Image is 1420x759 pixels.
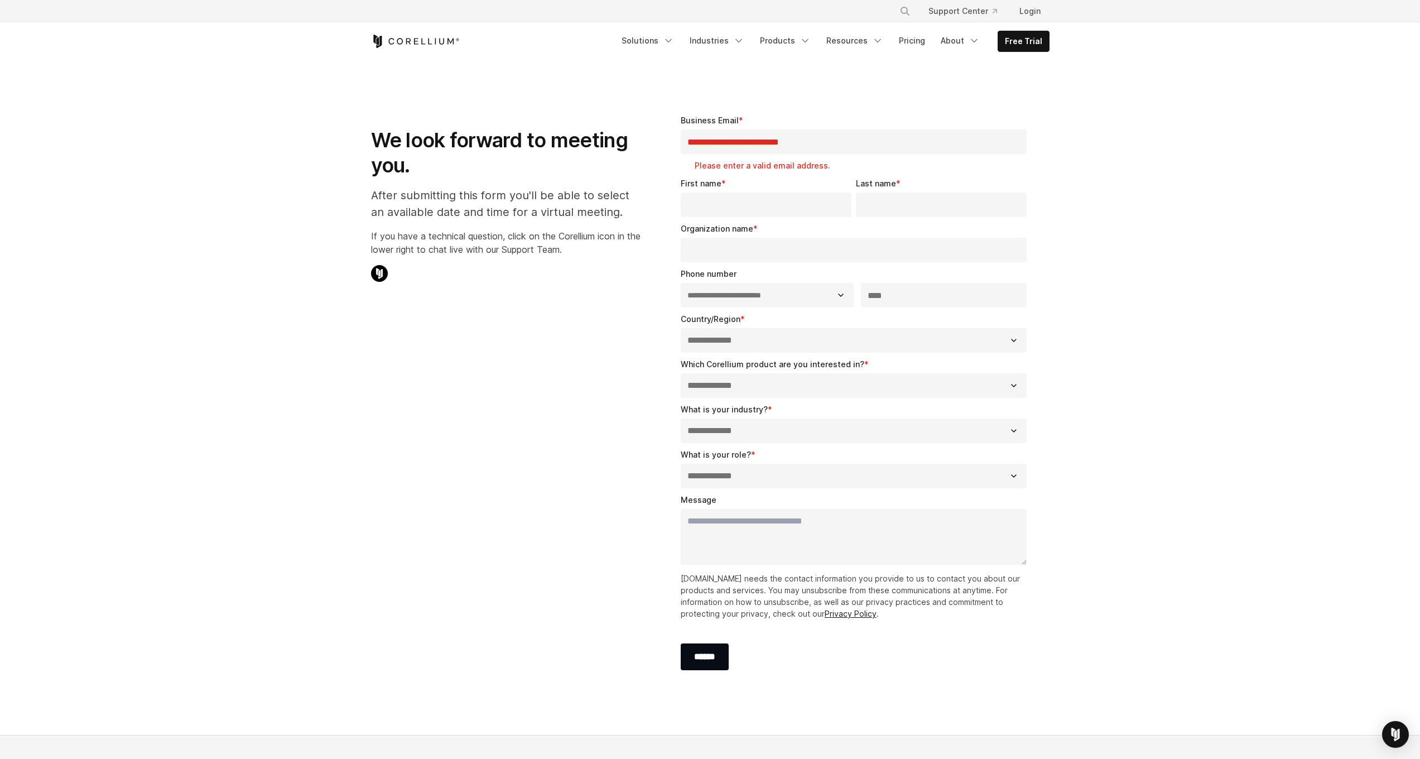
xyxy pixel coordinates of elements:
[681,179,721,188] span: First name
[998,31,1049,51] a: Free Trial
[681,269,737,278] span: Phone number
[1010,1,1050,21] a: Login
[681,359,864,369] span: Which Corellium product are you interested in?
[1382,721,1409,748] div: Open Intercom Messenger
[681,405,768,414] span: What is your industry?
[681,224,753,233] span: Organization name
[856,179,896,188] span: Last name
[681,450,751,459] span: What is your role?
[753,31,817,51] a: Products
[371,229,641,256] p: If you have a technical question, click on the Corellium icon in the lower right to chat live wit...
[934,31,986,51] a: About
[615,31,1050,52] div: Navigation Menu
[371,265,388,282] img: Corellium Chat Icon
[820,31,890,51] a: Resources
[371,128,641,178] h1: We look forward to meeting you.
[371,35,460,48] a: Corellium Home
[920,1,1006,21] a: Support Center
[825,609,877,618] a: Privacy Policy
[892,31,932,51] a: Pricing
[681,573,1032,619] p: [DOMAIN_NAME] needs the contact information you provide to us to contact you about our products a...
[371,187,641,220] p: After submitting this form you'll be able to select an available date and time for a virtual meet...
[886,1,1050,21] div: Navigation Menu
[683,31,751,51] a: Industries
[681,314,740,324] span: Country/Region
[681,495,716,505] span: Message
[681,116,739,125] span: Business Email
[895,1,915,21] button: Search
[615,31,681,51] a: Solutions
[695,160,1032,171] label: Please enter a valid email address.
